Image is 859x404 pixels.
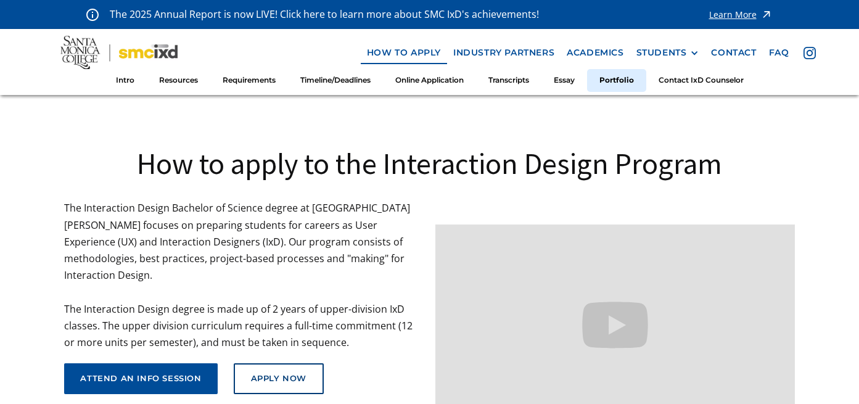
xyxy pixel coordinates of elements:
[86,8,99,21] img: icon - information - alert
[64,200,423,351] p: The Interaction Design Bachelor of Science degree at [GEOGRAPHIC_DATA][PERSON_NAME] focuses on pr...
[763,41,795,64] a: faq
[361,41,447,64] a: how to apply
[64,363,217,394] a: attend an info session
[709,10,757,19] div: Learn More
[646,69,756,92] a: Contact IxD Counselor
[476,69,541,92] a: Transcripts
[760,6,773,23] img: icon - arrow - alert
[110,6,540,23] p: The 2025 Annual Report is now LIVE! Click here to learn more about SMC IxD's achievements!
[709,6,773,23] a: Learn More
[705,41,762,64] a: contact
[636,47,687,58] div: STUDENTS
[64,144,794,183] h1: How to apply to the Interaction Design Program
[561,41,630,64] a: Academics
[383,69,476,92] a: Online Application
[804,47,816,59] img: icon - instagram
[587,69,646,92] a: Portfolio
[251,374,306,384] div: Apply Now
[447,41,561,64] a: industry partners
[60,36,178,70] img: Santa Monica College - SMC IxD logo
[147,69,210,92] a: Resources
[210,69,288,92] a: Requirements
[541,69,587,92] a: Essay
[636,47,699,58] div: STUDENTS
[288,69,383,92] a: Timeline/Deadlines
[234,363,324,394] a: Apply Now
[104,69,147,92] a: Intro
[80,374,201,384] div: attend an info session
